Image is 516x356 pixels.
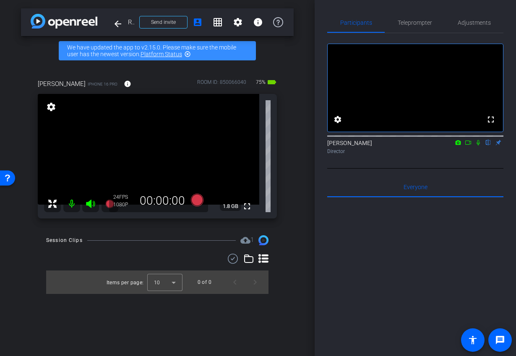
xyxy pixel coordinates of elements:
[220,201,241,211] span: 1.8 GB
[458,20,491,26] span: Adjustments
[327,148,503,155] div: Director
[245,272,265,292] button: Next page
[333,114,343,125] mat-icon: settings
[213,17,223,27] mat-icon: grid_on
[327,139,503,155] div: [PERSON_NAME]
[197,78,246,91] div: ROOM ID: 850066040
[141,51,182,57] a: Platform Status
[184,51,191,57] mat-icon: highlight_off
[258,235,268,245] img: Session clips
[46,236,83,244] div: Session Clips
[107,278,144,287] div: Items per page:
[151,19,176,26] span: Send invite
[495,335,505,345] mat-icon: message
[59,41,256,60] div: We have updated the app to v2.15.0. Please make sure the mobile user has the newest version.
[128,14,134,31] span: Randstad RiseSmart x [PERSON_NAME] - coaching testimonial (Nokia) - [PERSON_NAME][DOMAIN_NAME][EM...
[242,201,252,211] mat-icon: fullscreen
[483,138,493,146] mat-icon: flip
[193,17,203,27] mat-icon: account_box
[240,235,250,245] mat-icon: cloud_upload
[404,184,427,190] span: Everyone
[119,194,128,200] span: FPS
[398,20,432,26] span: Teleprompter
[233,17,243,27] mat-icon: settings
[267,77,277,87] mat-icon: battery_std
[113,201,134,208] div: 1080P
[113,19,123,29] mat-icon: arrow_back
[198,278,211,286] div: 0 of 0
[340,20,372,26] span: Participants
[38,79,86,88] span: [PERSON_NAME]
[486,114,496,125] mat-icon: fullscreen
[45,102,57,112] mat-icon: settings
[124,80,131,88] mat-icon: info
[139,16,188,29] button: Send invite
[255,75,267,89] span: 75%
[240,235,254,245] span: Destinations for your clips
[88,81,117,87] span: iPhone 16 Pro
[253,17,263,27] mat-icon: info
[134,194,190,208] div: 00:00:00
[113,194,134,200] div: 24
[225,272,245,292] button: Previous page
[468,335,478,345] mat-icon: accessibility
[250,236,254,244] span: 1
[31,14,97,29] img: app-logo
